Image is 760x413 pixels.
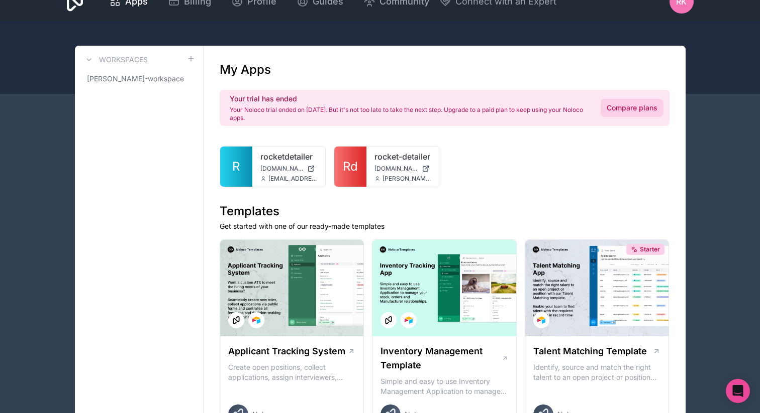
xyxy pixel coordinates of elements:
span: [PERSON_NAME]-workspace [87,74,184,84]
span: [PERSON_NAME][EMAIL_ADDRESS][DOMAIN_NAME] [383,175,432,183]
img: Airtable Logo [537,316,545,324]
img: Airtable Logo [252,316,260,324]
span: Starter [640,245,660,253]
h2: Your trial has ended [230,94,589,104]
p: Your Noloco trial ended on [DATE]. But it's not too late to take the next step. Upgrade to a paid... [230,106,589,122]
p: Create open positions, collect applications, assign interviewers, centralise candidate feedback a... [228,362,356,382]
h3: Workspaces [99,55,148,65]
h1: Talent Matching Template [533,344,647,358]
a: R [220,147,252,187]
a: Compare plans [601,99,663,117]
a: rocket-detailer [374,151,432,163]
a: Workspaces [83,54,148,66]
p: Simple and easy to use Inventory Management Application to manage your stock, orders and Manufact... [381,376,508,396]
a: [PERSON_NAME]-workspace [83,70,195,88]
a: rocketdetailer [260,151,318,163]
span: [DOMAIN_NAME] [260,165,304,173]
span: [EMAIL_ADDRESS][DOMAIN_NAME] [268,175,318,183]
img: Airtable Logo [405,316,413,324]
p: Get started with one of our ready-made templates [220,221,670,231]
p: Identify, source and match the right talent to an open project or position with our Talent Matchi... [533,362,661,382]
span: [DOMAIN_NAME] [374,165,418,173]
div: Open Intercom Messenger [726,379,750,403]
h1: Applicant Tracking System [228,344,345,358]
span: Rd [343,159,358,175]
h1: Templates [220,203,670,219]
a: [DOMAIN_NAME] [260,165,318,173]
h1: Inventory Management Template [381,344,501,372]
h1: My Apps [220,62,271,78]
a: [DOMAIN_NAME] [374,165,432,173]
span: R [232,159,240,175]
a: Rd [334,147,366,187]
